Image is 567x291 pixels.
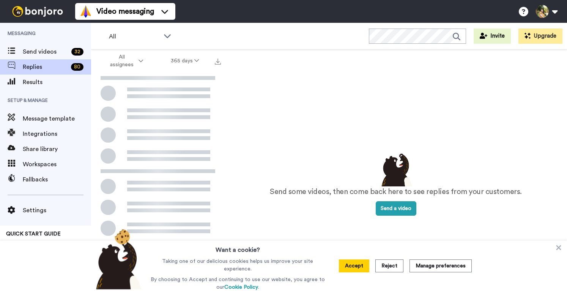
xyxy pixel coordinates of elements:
p: By choosing to Accept and continuing to use our website, you agree to our . [149,276,327,291]
img: export.svg [215,59,221,65]
button: Accept [339,259,369,272]
button: Reject [375,259,403,272]
div: 80 [71,63,83,71]
button: Upgrade [518,29,562,44]
span: Workspaces [23,160,91,169]
img: bj-logo-header-white.svg [9,6,66,17]
button: Manage preferences [409,259,472,272]
button: All assignees [93,50,157,72]
h3: Want a cookie? [216,241,260,254]
button: 365 days [157,54,213,68]
span: Fallbacks [23,175,91,184]
span: Message template [23,114,91,123]
p: Taking one of our delicious cookies helps us improve your site experience. [149,258,327,273]
a: Cookie Policy [224,285,258,290]
span: Replies [23,62,68,72]
img: results-emptystates.png [377,151,415,186]
span: All [109,32,160,41]
span: Results [23,78,91,87]
span: QUICK START GUIDE [6,231,61,237]
button: Invite [474,29,511,44]
img: vm-color.svg [80,5,92,17]
img: bear-with-cookie.png [89,229,145,289]
span: All assignees [106,53,137,68]
button: Send a video [376,201,416,216]
span: Integrations [23,129,91,138]
button: Export all results that match these filters now. [213,55,223,67]
div: 32 [71,48,83,56]
span: Video messaging [96,6,154,17]
a: Send a video [376,206,416,211]
span: Share library [23,145,91,154]
p: Send some videos, then come back here to see replies from your customers. [270,186,522,197]
span: Settings [23,206,91,215]
span: Send videos [23,47,68,56]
